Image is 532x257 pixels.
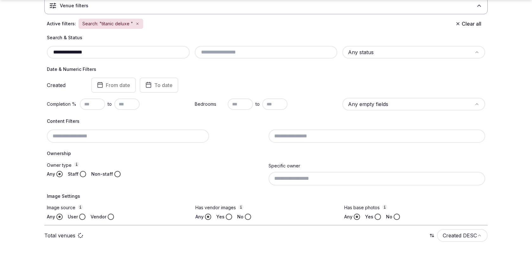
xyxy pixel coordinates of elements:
label: Any [47,214,55,220]
label: No [237,214,244,220]
span: To date [154,82,173,88]
span: to [256,101,260,107]
button: Has base photos [382,204,387,210]
label: Any [195,214,204,220]
button: Has vendor images [238,204,244,210]
button: Owner type [74,162,79,167]
label: Any [47,171,55,177]
span: Search: "titanic deluxe " [82,21,133,27]
label: Bedrooms [195,101,225,107]
label: Specific owner [269,163,300,168]
label: No [386,214,392,220]
h4: Ownership [47,150,485,157]
label: Has base photos [344,204,485,211]
h4: Content Filters [47,118,485,124]
button: From date [91,78,136,93]
button: To date [140,78,178,93]
span: to [108,101,112,107]
p: Total venues [44,232,75,239]
label: Yes [365,214,373,220]
button: Clear all [452,18,485,29]
label: Any [344,214,352,220]
label: Non-staff [91,171,113,177]
label: Yes [216,214,225,220]
label: Staff [68,171,79,177]
label: Created [47,83,82,88]
span: From date [106,82,130,88]
label: Has vendor images [195,204,336,211]
label: Vendor [91,214,106,220]
h4: Search & Status [47,34,485,41]
label: Image source [47,204,188,211]
button: Image source [78,204,83,210]
h4: Date & Numeric Filters [47,66,485,72]
span: Active filters: [47,21,76,27]
label: User [68,214,78,220]
label: Owner type [47,162,263,168]
label: Completion % [47,101,77,107]
h4: Image Settings [47,193,485,199]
